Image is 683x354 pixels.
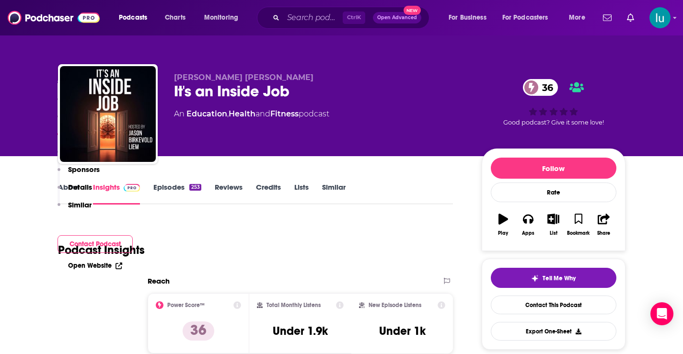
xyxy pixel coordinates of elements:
[186,109,227,118] a: Education
[541,207,566,242] button: List
[597,230,610,236] div: Share
[543,274,576,282] span: Tell Me Why
[523,79,558,96] a: 36
[491,322,616,341] button: Export One-Sheet
[531,274,539,282] img: tell me why sparkle
[266,7,439,29] div: Search podcasts, credits, & more...
[449,11,486,24] span: For Business
[650,302,673,325] div: Open Intercom Messenger
[204,11,238,24] span: Monitoring
[159,10,191,25] a: Charts
[270,109,299,118] a: Fitness
[569,11,585,24] span: More
[229,109,255,118] a: Health
[550,230,557,236] div: List
[503,119,604,126] span: Good podcast? Give it some love!
[591,207,616,242] button: Share
[294,183,309,205] a: Lists
[183,321,214,341] p: 36
[649,7,671,28] img: User Profile
[379,324,426,338] h3: Under 1k
[60,66,156,162] img: It's an Inside Job
[153,183,201,205] a: Episodes253
[442,10,498,25] button: open menu
[522,230,534,236] div: Apps
[58,183,92,200] button: Details
[567,230,590,236] div: Bookmark
[58,235,133,253] button: Contact Podcast
[119,11,147,24] span: Podcasts
[498,230,508,236] div: Play
[491,296,616,314] a: Contact This Podcast
[197,10,251,25] button: open menu
[8,9,100,27] img: Podchaser - Follow, Share and Rate Podcasts
[112,10,160,25] button: open menu
[533,79,558,96] span: 36
[516,207,541,242] button: Apps
[482,73,625,132] div: 36Good podcast? Give it some love!
[377,15,417,20] span: Open Advanced
[369,302,421,308] h2: New Episode Listens
[189,184,201,191] div: 253
[623,10,638,26] a: Show notifications dropdown
[343,11,365,24] span: Ctrl K
[266,302,321,308] h2: Total Monthly Listens
[562,10,597,25] button: open menu
[649,7,671,28] span: Logged in as lusodano
[227,109,229,118] span: ,
[256,183,281,205] a: Credits
[491,158,616,179] button: Follow
[491,207,516,242] button: Play
[491,183,616,202] div: Rate
[496,10,562,25] button: open menu
[502,11,548,24] span: For Podcasters
[58,200,92,218] button: Similar
[215,183,243,205] a: Reviews
[649,7,671,28] button: Show profile menu
[599,10,615,26] a: Show notifications dropdown
[68,262,122,270] a: Open Website
[566,207,591,242] button: Bookmark
[68,183,92,192] p: Details
[322,183,346,205] a: Similar
[167,302,205,308] h2: Power Score™
[174,108,329,120] div: An podcast
[174,73,313,82] span: [PERSON_NAME] [PERSON_NAME]
[68,200,92,209] p: Similar
[255,109,270,118] span: and
[404,6,421,15] span: New
[165,11,185,24] span: Charts
[148,276,170,285] h2: Reach
[283,10,343,25] input: Search podcasts, credits, & more...
[373,12,421,23] button: Open AdvancedNew
[491,268,616,288] button: tell me why sparkleTell Me Why
[273,324,328,338] h3: Under 1.9k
